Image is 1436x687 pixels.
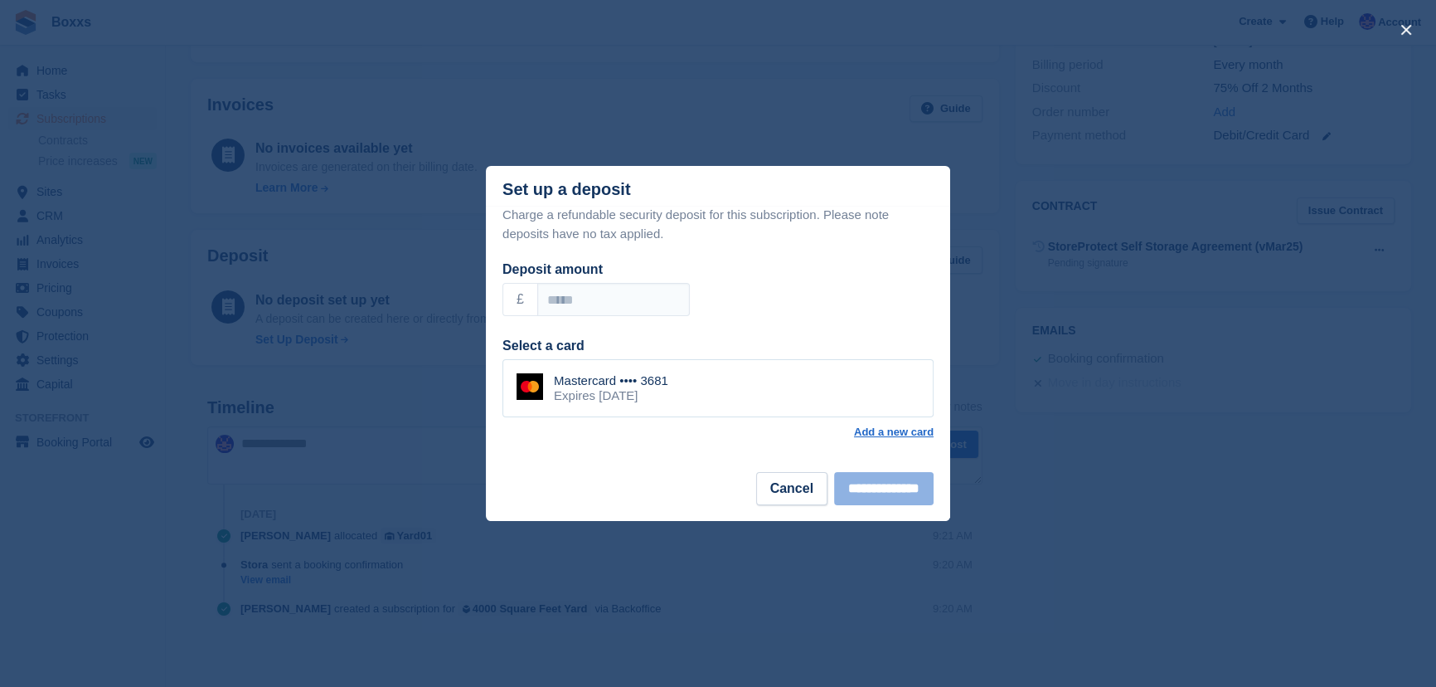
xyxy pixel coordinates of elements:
[854,426,934,439] a: Add a new card
[554,373,668,388] div: Mastercard •••• 3681
[1393,17,1419,43] button: close
[502,336,934,356] div: Select a card
[502,206,934,243] p: Charge a refundable security deposit for this subscription. Please note deposits have no tax appl...
[502,180,630,199] div: Set up a deposit
[517,373,543,400] img: Mastercard Logo
[756,472,827,505] button: Cancel
[502,262,603,276] label: Deposit amount
[554,388,668,403] div: Expires [DATE]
